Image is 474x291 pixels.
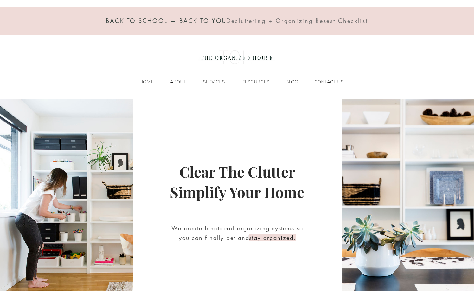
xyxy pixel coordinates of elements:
[227,18,368,24] a: Decluttering + Organizing Resest Checklist
[272,77,301,87] a: BLOG
[238,77,272,87] p: RESOURCES
[126,77,347,87] nav: Site
[189,77,228,87] a: SERVICES
[171,224,303,241] span: We create functional organizing systems so you can finally get and
[167,77,189,87] p: ABOUT
[294,234,296,241] span: .
[198,45,275,70] img: the organized house
[249,234,293,241] span: stay organized
[227,17,368,24] span: Decluttering + Organizing Resest Checklist
[157,77,189,87] a: ABOUT
[126,77,157,87] a: HOME
[106,17,227,24] span: BACK TO SCHOOL — BACK TO YOU
[170,162,304,202] span: Clear The Clutter Simplify Your Home
[200,77,228,87] p: SERVICES
[136,77,157,87] p: HOME
[311,77,347,87] p: CONTACT US
[301,77,347,87] a: CONTACT US
[282,77,301,87] p: BLOG
[228,77,272,87] a: RESOURCES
